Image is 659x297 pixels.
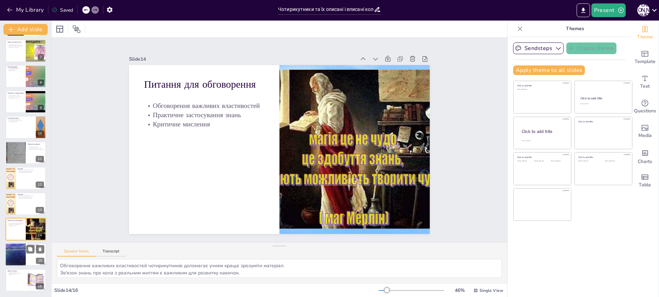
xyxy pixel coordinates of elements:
p: Практика та вправи [28,249,44,250]
div: 46 % [451,287,468,294]
div: Add images, graphics, shapes or video [631,119,659,144]
p: Використання в різних галузях [8,96,24,97]
p: Тренування на прикладах [8,47,24,48]
p: Основні елементи геометрії [8,95,24,96]
p: Геометрія та оптика [8,69,24,70]
div: 16 [36,283,44,289]
div: Click to add text [578,160,600,162]
p: Застосування теоретичних знань [8,120,34,121]
div: 14 [36,232,44,238]
div: 15 [5,243,46,267]
div: Saved [52,7,73,13]
div: Click to add text [605,160,627,162]
p: Підготовка до іспитів [8,121,34,122]
p: Дякую за увагу! [8,270,26,272]
div: Add ready made slides [631,45,659,70]
p: Важливість чотирикутників [8,92,24,94]
div: Slide 14 / 16 [54,287,379,294]
p: Рекомендації по підручниках [28,246,44,248]
button: My Library [5,4,47,15]
span: Theme [637,33,653,41]
div: 8 [38,79,44,86]
p: Важливість чотирикутників та їх кола [18,195,44,196]
button: Delete Slide [36,245,44,253]
textarea: Обговорення важливих властивостей чотирикутників допомагає учням краще зрозуміти матеріал. Зв'язо... [57,259,502,278]
button: Transcript [96,249,126,257]
p: Подяка за увагу [8,274,26,275]
div: Add text boxes [631,70,659,95]
p: [PERSON_NAME] [8,66,24,68]
div: 11 [36,156,44,162]
p: Критичне мислення [8,225,24,226]
p: Запитання та коментарі [8,271,26,273]
button: Add slide [3,24,48,35]
p: Практичне застосування знань [8,224,24,225]
p: Основи для складніших концепцій [18,172,44,173]
div: Click to add text [580,103,626,105]
div: Click to add title [578,120,627,123]
p: Розвиток логічного мислення [8,119,34,120]
p: Питання для обговорення [8,220,24,222]
div: [PERSON_NAME] [637,4,650,16]
span: Template [635,58,656,65]
span: Text [640,83,650,90]
div: 16 [5,269,46,292]
div: 12 [5,167,46,189]
p: Внесок [PERSON_NAME] [8,67,24,69]
div: Click to add text [534,160,550,162]
div: 10 [36,131,44,137]
p: Застосування теоретичних знань [18,196,44,198]
button: Present [591,3,626,17]
p: Важливість зв'язку теорії з практикою [28,149,44,150]
div: Layout [54,24,65,35]
p: Додаткові ресурси [28,244,44,246]
p: Важливість зворотного зв'язку [8,273,26,274]
div: 7 [38,54,44,60]
button: Create theme [566,42,616,54]
p: Розробка теорій [8,70,24,71]
p: Застосування теоретичних знань [18,171,44,172]
span: Single View [479,288,503,293]
p: Важливість чотирикутників та їх кола [18,170,44,171]
p: Обчислення радіусу вписаного кола [8,44,24,46]
div: Click to add text [517,89,566,90]
p: Основи для складніших концепцій [18,197,44,199]
p: Використання формули для площі [8,46,24,47]
p: Застосування в реальному житті [28,148,44,149]
button: Export to PowerPoint [577,3,590,17]
div: 14 [5,218,46,240]
span: Position [72,25,81,33]
div: 10 [5,116,46,138]
p: Онлайн-курси [28,247,44,249]
p: Підсумки [18,168,44,170]
div: 13 [5,193,46,215]
p: Практика на прикладах [28,146,44,148]
div: Change the overall theme [631,21,659,45]
div: 15 [36,258,44,264]
button: Duplicate Slide [26,245,34,253]
span: Charts [638,158,652,165]
button: Sendsteps [513,42,564,54]
div: Click to add text [551,160,566,162]
div: 12 [36,182,44,188]
span: Media [638,132,652,139]
p: Підсумки [18,193,44,195]
button: [PERSON_NAME] [637,3,650,17]
p: Themes [525,21,624,37]
div: Click to add title [517,84,566,87]
div: Slide 14 [138,40,364,71]
div: 13 [36,207,44,213]
div: 8 [5,65,46,88]
div: Click to add body [522,140,565,142]
p: Задачі про вписане коло [8,41,24,43]
p: Щоденне використання [8,97,24,99]
input: Insert title [278,4,374,14]
p: Обговорення важливих властивостей [148,87,269,109]
p: Питання для обговорення [150,63,271,90]
div: Add a table [631,169,659,193]
div: 7 [5,39,46,62]
div: Add charts and graphs [631,144,659,169]
button: Speaker Notes [57,249,96,257]
p: Обговорення важливих властивостей [8,223,24,224]
div: Click to add title [578,156,627,159]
